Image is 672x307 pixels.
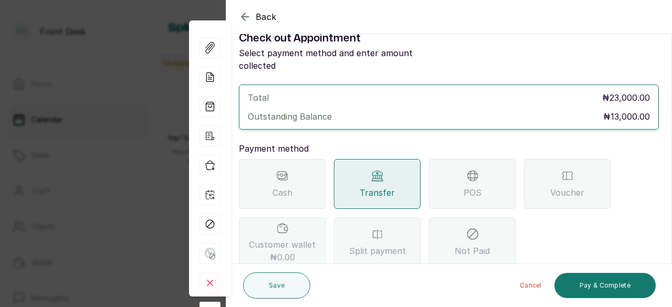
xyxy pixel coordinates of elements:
[239,10,277,23] button: Back
[550,186,584,199] span: Voucher
[360,186,395,199] span: Transfer
[349,245,406,257] span: Split payment
[239,142,659,155] p: Payment method
[249,238,316,263] span: Customer wallet
[602,91,650,104] p: ₦23,000.00
[248,91,269,104] p: Total
[248,110,332,123] p: Outstanding Balance
[239,47,449,72] p: Select payment method and enter amount collected
[256,10,277,23] span: Back
[464,186,481,199] span: POS
[455,245,490,257] span: Not Paid
[243,272,310,299] button: Save
[603,110,650,123] p: ₦13,000.00
[270,251,295,263] span: ₦0.00
[554,273,656,298] button: Pay & Complete
[511,273,550,298] button: Cancel
[272,186,292,199] span: Cash
[239,30,449,47] h1: Check out Appointment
